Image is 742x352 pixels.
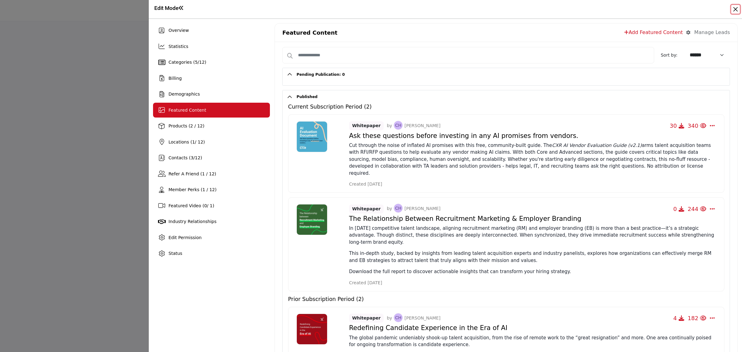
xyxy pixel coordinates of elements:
span: Edit Permission [168,235,202,240]
h4: Ask these questions before investing in any AI promises from vendors. [349,132,715,140]
button: Select Dropdown Options [706,312,715,324]
img: No logo [296,204,327,235]
select: Default select example [687,50,727,60]
div: Manage Leads [694,29,730,36]
button: Select Dropdown Options [706,203,715,215]
span: Statistics [168,44,188,49]
img: image [394,313,403,322]
span: 4 [673,315,677,321]
h4: The Relationship Between Recruitment Marketing & Employer Branding [349,215,715,223]
span: Featured Content [168,108,206,113]
span: 0 [673,206,677,212]
span: Refer A Friend (1 / 12) [168,171,216,176]
p: by [PERSON_NAME] [387,204,440,213]
label: Sort by: [661,52,684,58]
p: Featured Content [282,28,337,37]
span: 5 [195,60,198,65]
a: Add Featured Content [624,29,683,36]
button: 182 [684,312,707,324]
span: Industry Relationships [168,219,216,224]
h1: Edit Mode [154,5,184,11]
span: Contacts ( / ) [168,155,202,160]
span: 182 [688,315,698,321]
button: Published [292,90,730,104]
p: by [PERSON_NAME] [387,121,440,131]
span: 1 [192,140,195,144]
span: Created [DATE] [349,280,382,286]
img: No logo [296,314,327,345]
span: Member Perks (1 / 12) [168,187,216,192]
span: Created [DATE] [349,181,382,187]
button: 244 [684,203,707,215]
span: Whitepaper [349,121,384,130]
button: 340 [684,120,707,132]
span: 244 [688,206,698,212]
span: Whitepaper [349,204,384,213]
img: image [394,204,403,213]
span: Locations ( / 12) [168,140,205,144]
span: 12 [199,60,205,65]
span: Demographics [168,92,200,97]
p: In [DATE] competitive talent landscape, aligning recruitment marketing (RM) and employer branding... [349,225,715,246]
span: 30 [670,122,677,129]
span: 12 [195,155,200,160]
p: by [PERSON_NAME] [387,314,440,323]
span: 340 [688,122,698,129]
input: Search Content [282,47,654,63]
button: Select Dropdown Options [706,120,715,132]
img: No logo [296,121,327,152]
span: Categories ( / ) [168,60,206,65]
span: Featured Video ( / 1) [168,203,214,208]
button: Pending Publication: 0 [292,68,730,81]
h5: Current Subscription Period (2) [288,104,372,110]
i: CXR AI Vendor Evaluation Guide (v2.1) [552,143,642,148]
h4: Redefining Candidate Experience in the Era of AI [349,324,715,332]
p: This in-depth study, backed by insights from leading talent acquisition experts and industry pane... [349,250,715,264]
button: Manage Leads [686,29,730,36]
button: 30 [666,120,684,132]
button: 0 [670,203,684,215]
h5: Prior Subscription Period (2) [288,296,364,303]
p: The global pandemic undeniably shook-up talent acquisition, from the rise of remote work to the “... [349,334,715,348]
span: Products (2 / 12) [168,123,204,128]
p: Cut through the noise of inflated AI promises with this free, community-built guide. The arms tal... [349,142,715,177]
img: image [394,121,403,130]
span: 3 [191,155,194,160]
span: 0 [204,203,207,208]
span: Status [168,251,182,256]
p: Download the full report to discover actionable insights that can transform your hiring strategy. [349,268,715,275]
button: 4 [670,312,684,324]
span: Billing [168,76,182,81]
span: Whitepaper [349,314,384,323]
button: Close [731,5,740,14]
span: Overview [168,28,189,33]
